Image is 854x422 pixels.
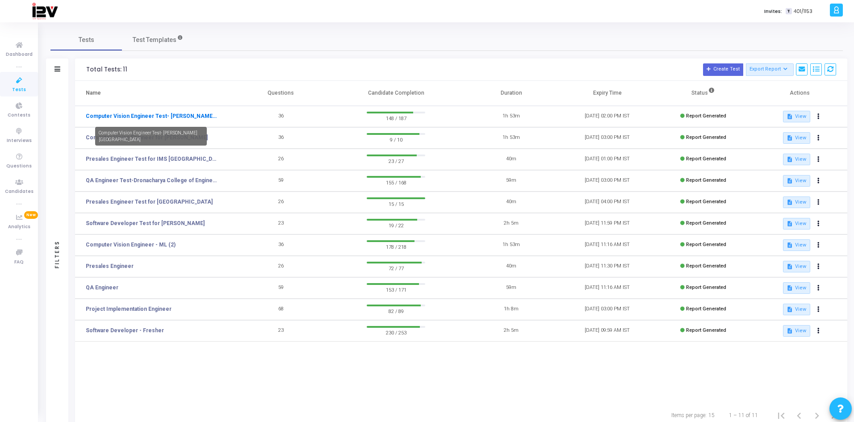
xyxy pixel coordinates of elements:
[786,8,791,15] span: T
[367,135,425,144] span: 9 / 10
[463,299,559,320] td: 1h 8m
[559,299,655,320] td: [DATE] 03:00 PM IST
[783,304,810,315] button: View
[367,113,425,122] span: 148 / 187
[783,261,810,272] button: View
[12,86,26,94] span: Tests
[367,285,425,294] span: 153 / 171
[463,320,559,342] td: 2h 5m
[686,242,726,247] span: Report Generated
[463,149,559,170] td: 40m
[233,320,329,342] td: 23
[463,81,559,106] th: Duration
[783,325,810,337] button: View
[463,277,559,299] td: 59m
[86,112,217,120] a: Computer Vision Engineer Test- [PERSON_NAME][GEOGRAPHIC_DATA]
[86,66,127,73] div: Total Tests: 11
[559,170,655,192] td: [DATE] 03:00 PM IST
[463,213,559,234] td: 2h 5m
[86,262,134,270] a: Presales Engineer
[703,63,743,76] button: Create Test
[686,263,726,269] span: Report Generated
[86,155,217,163] a: Presales Engineer Test for IMS [GEOGRAPHIC_DATA]
[367,221,425,230] span: 19 / 22
[655,81,751,106] th: Status
[233,192,329,213] td: 26
[794,8,812,15] span: 401/1153
[686,220,726,226] span: Report Generated
[787,263,793,270] mat-icon: description
[233,170,329,192] td: 59
[686,156,726,162] span: Report Generated
[686,284,726,290] span: Report Generated
[671,411,707,419] div: Items per page:
[686,134,726,140] span: Report Generated
[133,35,176,45] span: Test Templates
[233,277,329,299] td: 59
[787,156,793,163] mat-icon: description
[95,127,207,146] div: Computer Vision Engineer Test- [PERSON_NAME][GEOGRAPHIC_DATA]
[233,106,329,127] td: 36
[367,328,425,337] span: 230 / 253
[729,411,758,419] div: 1 – 11 of 11
[86,176,217,184] a: QA Engineer Test-Dronacharya College of Engineering 2026
[686,327,726,333] span: Report Generated
[751,81,847,106] th: Actions
[367,306,425,315] span: 82 / 89
[787,328,793,334] mat-icon: description
[53,205,61,303] div: Filters
[559,234,655,256] td: [DATE] 11:16 AM IST
[86,241,176,249] a: Computer Vision Engineer - ML (2)
[787,178,793,184] mat-icon: description
[559,127,655,149] td: [DATE] 03:00 PM IST
[787,199,793,205] mat-icon: description
[329,81,463,106] th: Candidate Completion
[463,127,559,149] td: 1h 53m
[686,306,726,312] span: Report Generated
[463,106,559,127] td: 1h 53m
[7,137,32,145] span: Interviews
[79,35,94,45] span: Tests
[787,113,793,120] mat-icon: description
[463,192,559,213] td: 40m
[367,263,425,272] span: 72 / 77
[559,256,655,277] td: [DATE] 11:30 PM IST
[233,213,329,234] td: 23
[783,154,810,165] button: View
[233,81,329,106] th: Questions
[559,81,655,106] th: Expiry Time
[559,106,655,127] td: [DATE] 02:00 PM IST
[233,256,329,277] td: 26
[463,256,559,277] td: 40m
[559,213,655,234] td: [DATE] 11:59 PM IST
[686,113,726,119] span: Report Generated
[708,411,715,419] div: 15
[367,178,425,187] span: 155 / 168
[14,259,24,266] span: FAQ
[764,8,782,15] label: Invites:
[686,199,726,205] span: Report Generated
[559,149,655,170] td: [DATE] 01:00 PM IST
[367,156,425,165] span: 23 / 27
[367,242,425,251] span: 178 / 218
[86,326,164,334] a: Software Developer - Fresher
[783,239,810,251] button: View
[233,149,329,170] td: 26
[559,320,655,342] td: [DATE] 09:59 AM IST
[233,234,329,256] td: 36
[8,223,30,231] span: Analytics
[6,163,32,170] span: Questions
[783,218,810,230] button: View
[86,305,172,313] a: Project Implementation Engineer
[24,211,38,219] span: New
[783,132,810,144] button: View
[86,198,213,206] a: Presales Engineer Test for [GEOGRAPHIC_DATA]
[787,285,793,291] mat-icon: description
[787,135,793,141] mat-icon: description
[32,2,58,20] img: logo
[463,170,559,192] td: 59m
[233,127,329,149] td: 36
[559,192,655,213] td: [DATE] 04:00 PM IST
[367,199,425,208] span: 15 / 15
[86,134,208,142] a: Computer Vision Engineer for [PERSON_NAME]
